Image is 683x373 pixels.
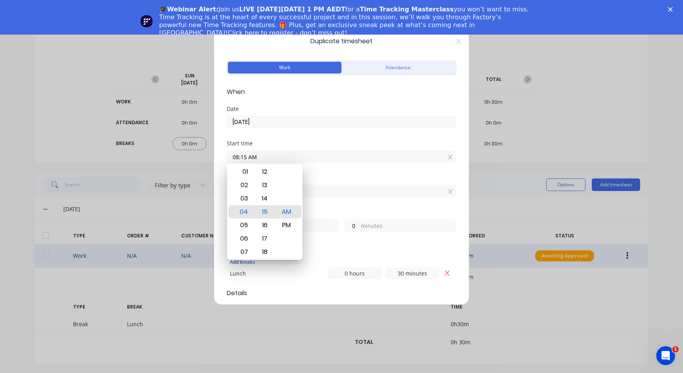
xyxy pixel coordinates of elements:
div: 06 [233,232,253,245]
img: Profile image for Team [140,15,153,28]
div: 12 [255,165,274,178]
div: 15 [255,205,274,219]
div: 14 [255,192,274,205]
a: Click here to register - don’t miss out! [228,29,347,37]
div: Date [227,106,456,112]
label: minutes [361,222,456,232]
div: 02 [233,178,253,192]
div: AM [277,205,296,219]
input: 0 [345,220,359,232]
div: Minute [254,164,275,260]
div: 01 [233,165,253,178]
div: 05 [233,219,253,232]
b: 🎓Webinar Alert: [159,6,218,13]
button: Work [228,62,341,73]
div: 16 [255,219,274,232]
input: 0 [328,267,382,279]
div: Hour [232,164,254,260]
input: 0 [386,267,439,279]
div: Add breaks [230,257,453,267]
div: Finish time [227,175,456,181]
div: Breaks [227,244,456,250]
div: 04 [233,205,253,219]
div: Start time [227,141,456,146]
button: Attendance [341,62,455,73]
span: Duplicate timesheet [227,37,456,46]
div: Hours worked [227,210,456,215]
div: PM [277,219,296,232]
button: Remove Lunch [441,267,453,279]
div: 03 [233,192,253,205]
div: 17 [255,232,274,245]
iframe: Intercom live chat [656,346,675,365]
b: Time Tracking Masterclass [360,6,454,13]
div: 13 [255,178,274,192]
span: 1 [672,346,679,353]
b: LIVE [DATE][DATE] 1 PM AEDT [239,6,345,13]
div: 07 [233,245,253,259]
div: Close [668,7,676,12]
div: 18 [255,245,274,259]
span: Details [227,288,456,298]
span: When [227,87,456,97]
div: Lunch [230,269,328,277]
div: Join us for a you won’t want to miss. Time Tracking is at the heart of every successful project a... [159,6,530,37]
